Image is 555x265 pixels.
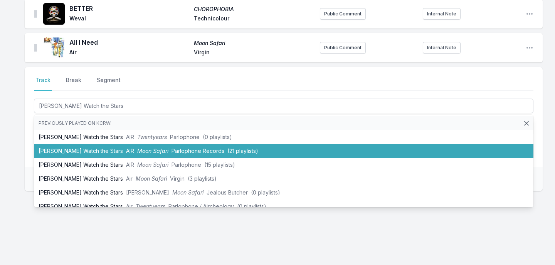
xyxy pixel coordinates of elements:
span: CHOROPHOBIA [194,5,314,13]
span: [PERSON_NAME] [126,189,169,196]
li: [PERSON_NAME] Watch the Stars [34,172,533,186]
span: Moon Safari [194,39,314,47]
span: AIR [126,134,134,140]
span: Air [69,49,189,58]
li: [PERSON_NAME] Watch the Stars [34,144,533,158]
button: Segment [95,76,122,91]
button: Open playlist item options [526,44,533,52]
span: Air [126,175,133,182]
span: (0 playlists) [203,134,232,140]
span: (3 playlists) [188,175,217,182]
button: Public Comment [320,42,366,54]
span: All I Need [69,38,189,47]
span: Twentyears [137,134,167,140]
span: Moon Safari [137,161,168,168]
li: [PERSON_NAME] Watch the Stars [34,186,533,200]
span: Twentyears [136,203,165,210]
img: Drag Handle [34,10,37,18]
button: Internal Note [423,42,461,54]
span: AIR [126,161,134,168]
img: Moon Safari [43,37,65,59]
li: [PERSON_NAME] Watch the Stars [34,200,533,213]
span: Moon Safari [136,175,167,182]
span: Weval [69,15,189,24]
span: AIR [126,148,134,154]
input: Track Title [34,99,533,113]
span: Virgin [170,175,185,182]
span: (0 playlists) [237,203,266,210]
span: (0 playlists) [251,189,280,196]
button: Public Comment [320,8,366,20]
button: Open playlist item options [526,10,533,18]
li: [PERSON_NAME] Watch the Stars [34,130,533,144]
span: Parlophone [172,161,201,168]
span: BETTER [69,4,189,13]
span: Moon Safari [137,148,168,154]
button: Break [64,76,83,91]
img: CHOROPHOBIA [43,3,65,25]
span: Parlophone [170,134,200,140]
span: Air [126,203,133,210]
span: Virgin [194,49,314,58]
span: Jealous Butcher [207,189,248,196]
span: Parlophone / Aircheology [168,203,234,210]
img: Drag Handle [34,44,37,52]
span: Technicolour [194,15,314,24]
span: Moon Safari [172,189,203,196]
span: (15 playlists) [204,161,235,168]
button: Track [34,76,52,91]
span: (21 playlists) [227,148,258,154]
li: Previously played on KCRW: [34,116,533,130]
button: Internal Note [423,8,461,20]
span: Parlophone Records [172,148,224,154]
li: [PERSON_NAME] Watch the Stars [34,158,533,172]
